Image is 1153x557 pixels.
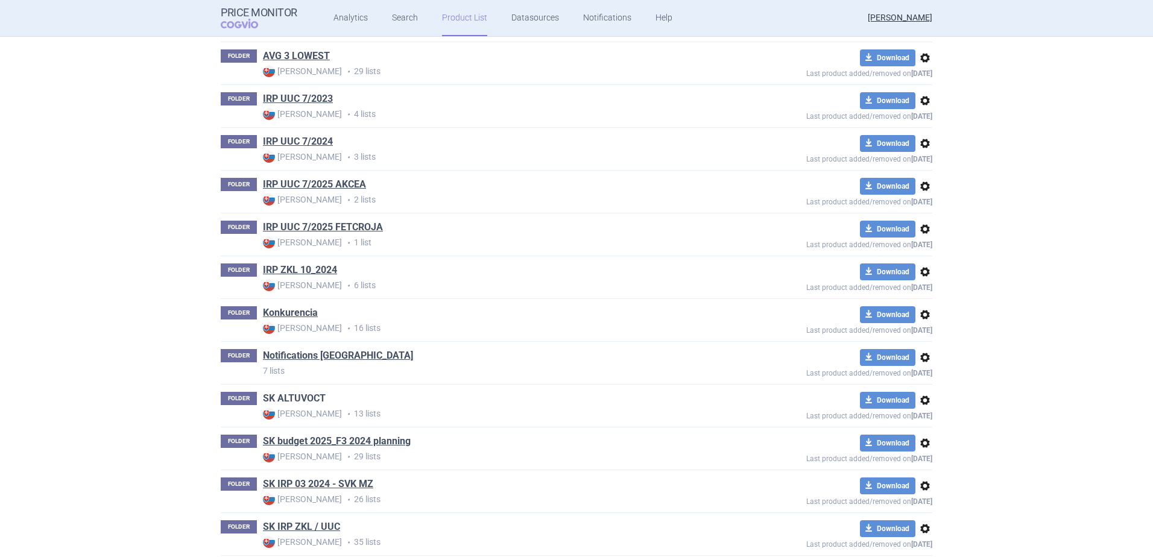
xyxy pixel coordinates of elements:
strong: [PERSON_NAME] [263,65,342,77]
button: Download [860,263,915,280]
a: SK IRP ZKL / UUC [263,520,340,533]
p: Last product added/removed on [719,195,932,206]
p: 16 lists [263,322,719,335]
strong: [DATE] [911,283,932,292]
p: Last product added/removed on [719,537,932,549]
p: 29 lists [263,450,719,463]
p: 29 lists [263,65,719,78]
p: Last product added/removed on [719,109,932,121]
button: Download [860,349,915,366]
img: SK [263,108,275,120]
p: Last product added/removed on [719,494,932,506]
i: • [342,323,354,335]
h1: SK IRP 03 2024 - SVK MZ [263,477,373,493]
strong: [DATE] [911,155,932,163]
strong: [PERSON_NAME] [263,493,342,505]
strong: [DATE] [911,455,932,463]
strong: [DATE] [911,241,932,249]
strong: [DATE] [911,412,932,420]
img: SK [263,536,275,548]
img: SK [263,65,275,77]
p: FOLDER [221,178,257,191]
h1: SK IRP ZKL / UUC [263,520,340,536]
strong: [PERSON_NAME] [263,108,342,120]
p: 6 lists [263,279,719,292]
p: FOLDER [221,306,257,319]
a: IRP UUC 7/2024 [263,135,333,148]
p: Last product added/removed on [719,366,932,377]
img: SK [263,279,275,291]
strong: [PERSON_NAME] [263,279,342,291]
p: Last product added/removed on [719,452,932,463]
strong: [DATE] [911,497,932,506]
button: Download [860,92,915,109]
h1: Notifications Europe [263,349,413,365]
p: 3 lists [263,151,719,163]
p: Last product added/removed on [719,152,932,163]
p: FOLDER [221,92,257,105]
button: Download [860,135,915,152]
p: Last product added/removed on [719,280,932,292]
strong: [PERSON_NAME] [263,450,342,462]
p: FOLDER [221,221,257,234]
p: FOLDER [221,263,257,277]
h1: Konkurencia [263,306,318,322]
h1: IRP UUC 7/2025 FETCROJA [263,221,383,236]
p: 35 lists [263,536,719,549]
a: Price MonitorCOGVIO [221,7,297,30]
p: FOLDER [221,392,257,405]
img: SK [263,450,275,462]
strong: [PERSON_NAME] [263,151,342,163]
button: Download [860,49,915,66]
a: SK IRP 03 2024 - SVK MZ [263,477,373,491]
h1: SK budget 2025_F3 2024 planning [263,435,411,450]
i: • [342,237,354,249]
p: Last product added/removed on [719,409,932,420]
strong: [PERSON_NAME] [263,236,342,248]
a: SK budget 2025_F3 2024 planning [263,435,411,448]
a: IRP UUC 7/2023 [263,92,333,105]
h1: IRP UUC 7/2025 AKCEA [263,178,366,194]
h1: IRP ZKL 10_2024 [263,263,337,279]
h1: IRP UUC 7/2023 [263,92,333,108]
i: • [342,151,354,163]
img: SK [263,322,275,334]
p: 1 list [263,236,719,249]
strong: [DATE] [911,326,932,335]
p: 26 lists [263,493,719,506]
button: Download [860,306,915,323]
p: Last product added/removed on [719,66,932,78]
button: Download [860,392,915,409]
i: • [342,66,354,78]
strong: [DATE] [911,69,932,78]
a: IRP UUC 7/2025 FETCROJA [263,221,383,234]
strong: [DATE] [911,198,932,206]
i: • [342,280,354,292]
a: SK ALTUVOCT [263,392,326,405]
strong: [DATE] [911,369,932,377]
button: Download [860,520,915,537]
h1: IRP UUC 7/2024 [263,135,333,151]
a: Konkurencia [263,306,318,319]
p: FOLDER [221,349,257,362]
p: FOLDER [221,520,257,533]
strong: [PERSON_NAME] [263,322,342,334]
img: SK [263,194,275,206]
strong: Price Monitor [221,7,297,19]
p: FOLDER [221,435,257,448]
i: • [342,494,354,506]
button: Download [860,435,915,452]
img: SK [263,493,275,505]
img: SK [263,151,275,163]
h1: AVG 3 LOWEST [263,49,330,65]
a: IRP UUC 7/2025 AKCEA [263,178,366,191]
p: 4 lists [263,108,719,121]
button: Download [860,178,915,195]
strong: [DATE] [911,112,932,121]
p: Last product added/removed on [719,323,932,335]
strong: [DATE] [911,540,932,549]
p: FOLDER [221,477,257,491]
img: SK [263,236,275,248]
i: • [342,537,354,549]
button: Download [860,221,915,238]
